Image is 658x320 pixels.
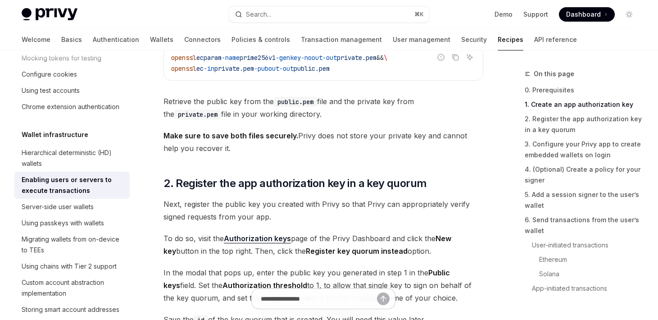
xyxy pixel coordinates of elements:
[276,54,301,62] span: -genkey
[525,162,644,187] a: 4. (Optional) Create a policy for your signer
[301,54,322,62] span: -noout
[222,281,307,290] strong: Authorization threshold
[14,215,130,231] a: Using passkeys with wallets
[204,64,214,73] span: -in
[22,8,77,21] img: light logo
[377,293,390,305] button: Send message
[163,198,483,223] span: Next, register the public key you created with Privy so that Privy can appropriately verify signe...
[525,213,644,238] a: 6. Send transactions from the user’s wallet
[495,10,513,19] a: Demo
[274,97,317,107] code: public.pem
[22,29,50,50] a: Welcome
[22,101,119,112] div: Chrome extension authentication
[14,172,130,199] a: Enabling users or servers to execute transactions
[150,29,173,50] a: Wallets
[525,137,644,162] a: 3. Configure your Privy app to create embedded wallets on login
[222,54,240,62] span: -name
[534,29,577,50] a: API reference
[461,29,487,50] a: Security
[414,11,424,18] span: ⌘ K
[534,69,574,79] span: On this page
[525,238,644,252] a: User-initiated transactions
[22,304,119,315] div: Storing smart account addresses
[22,69,77,80] div: Configure cookies
[93,29,139,50] a: Authentication
[196,64,204,73] span: ec
[525,187,644,213] a: 5. Add a session signer to the user’s wallet
[163,266,483,304] span: In the modal that pops up, enter the public key you generated in step 1 in the field. Set the to ...
[279,64,294,73] span: -out
[240,54,276,62] span: prime256v1
[163,129,483,155] span: Privy does not store your private key and cannot help you recover it.
[14,231,130,258] a: Migrating wallets from on-device to TEEs
[61,29,82,50] a: Basics
[163,232,483,257] span: To do so, visit the page of the Privy Dashboard and click the button in the top right. Then, clic...
[525,112,644,137] a: 2. Register the app authorization key in a key quorum
[171,54,196,62] span: openssl
[184,29,221,50] a: Connectors
[435,51,447,63] button: Report incorrect code
[377,54,384,62] span: &&
[231,29,290,50] a: Policies & controls
[14,302,130,318] a: Storing smart account addresses
[261,289,377,309] input: Ask a question...
[301,29,382,50] a: Transaction management
[174,110,221,119] code: private.pem
[22,218,104,229] div: Using passkeys with wallets
[14,66,130,82] a: Configure cookies
[294,64,330,73] span: public.pem
[464,51,476,63] button: Ask AI
[214,64,254,73] span: private.pem
[163,131,298,140] strong: Make sure to save both files securely.
[22,174,124,196] div: Enabling users or servers to execute transactions
[254,64,279,73] span: -pubout
[224,234,291,243] a: Authorization keys
[14,258,130,274] a: Using chains with Tier 2 support
[14,199,130,215] a: Server-side user wallets
[22,147,124,169] div: Hierarchical deterministic (HD) wallets
[171,64,196,73] span: openssl
[22,129,88,140] h5: Wallet infrastructure
[22,277,124,299] div: Custom account abstraction implementation
[229,6,429,23] button: Open search
[559,7,615,22] a: Dashboard
[525,252,644,267] a: Ethereum
[393,29,450,50] a: User management
[246,9,271,20] div: Search...
[22,261,117,272] div: Using chains with Tier 2 support
[14,145,130,172] a: Hierarchical deterministic (HD) wallets
[14,274,130,302] a: Custom account abstraction implementation
[498,29,523,50] a: Recipes
[337,54,377,62] span: private.pem
[525,97,644,112] a: 1. Create an app authorization key
[449,51,461,63] button: Copy the contents from the code block
[525,267,644,281] a: Solana
[196,54,222,62] span: ecparam
[163,95,483,120] span: Retrieve the public key from the file and the private key from the file in your working directory.
[14,82,130,99] a: Using test accounts
[566,10,601,19] span: Dashboard
[22,85,80,96] div: Using test accounts
[525,83,644,97] a: 0. Prerequisites
[322,54,337,62] span: -out
[306,247,408,256] strong: Register key quorum instead
[523,10,548,19] a: Support
[163,176,427,191] span: 2. Register the app authorization key in a key quorum
[384,54,387,62] span: \
[22,234,124,256] div: Migrating wallets from on-device to TEEs
[22,201,94,212] div: Server-side user wallets
[525,281,644,296] a: App-initiated transactions
[14,99,130,115] a: Chrome extension authentication
[622,7,636,22] button: Toggle dark mode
